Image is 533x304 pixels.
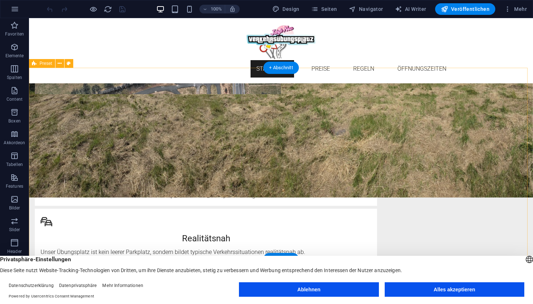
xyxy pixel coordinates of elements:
[8,118,21,124] p: Boxen
[7,96,22,102] p: Content
[6,162,23,167] p: Tabellen
[89,5,98,13] button: Klicke hier, um den Vorschau-Modus zu verlassen
[349,5,383,13] span: Navigator
[103,5,112,13] button: reload
[263,62,299,74] div: + Abschnitt
[272,5,299,13] span: Design
[263,253,299,265] div: + Abschnitt
[435,3,495,15] button: Veröffentlichen
[7,249,22,254] p: Header
[346,3,386,15] button: Navigator
[269,3,302,15] button: Design
[104,5,112,13] i: Seite neu laden
[269,3,302,15] div: Design (Strg+Alt+Y)
[501,3,530,15] button: Mehr
[395,5,426,13] span: AI Writer
[308,3,340,15] button: Seiten
[392,3,429,15] button: AI Writer
[9,205,20,211] p: Bilder
[5,53,24,59] p: Elemente
[504,5,527,13] span: Mehr
[4,140,25,146] p: Akkordeon
[311,5,337,13] span: Seiten
[40,61,52,66] span: Preset
[441,5,489,13] span: Veröffentlichen
[6,183,23,189] p: Features
[199,5,225,13] button: 100%
[9,227,20,233] p: Slider
[5,31,24,37] p: Favoriten
[229,6,236,12] i: Bei Größenänderung Zoomstufe automatisch an das gewählte Gerät anpassen.
[210,5,222,13] h6: 100%
[7,75,22,80] p: Spalten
